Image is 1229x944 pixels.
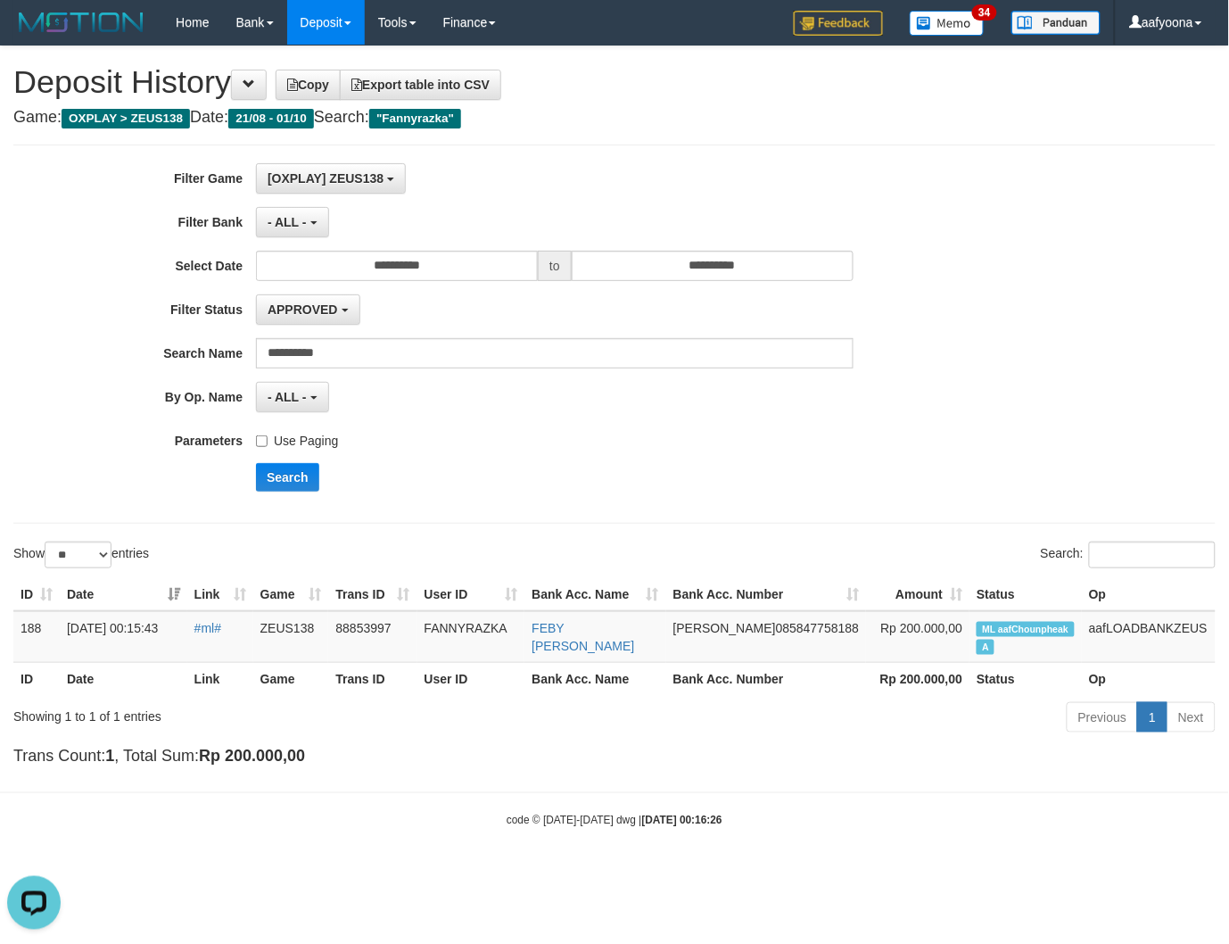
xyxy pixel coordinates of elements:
span: [OXPLAY] ZEUS138 [268,171,384,186]
th: Bank Acc. Name [524,662,665,695]
th: Bank Acc. Number: activate to sort column ascending [666,578,867,611]
th: ID [13,662,60,695]
th: Status [969,662,1082,695]
td: 188 [13,611,60,663]
img: panduan.png [1011,11,1101,35]
button: Search [256,463,319,492]
td: [DATE] 00:15:43 [60,611,187,663]
th: Date: activate to sort column ascending [60,578,187,611]
span: Copy [287,78,329,92]
th: Game: activate to sort column ascending [253,578,329,611]
th: ID: activate to sort column ascending [13,578,60,611]
h4: Game: Date: Search: [13,109,1216,127]
span: - ALL - [268,215,307,229]
label: Show entries [13,542,149,568]
th: Trans ID: activate to sort column ascending [328,578,417,611]
td: ZEUS138 [253,611,329,663]
span: Manually Linked by aafChounpheak [977,622,1074,637]
td: aafLOADBANKZEUS [1082,611,1216,663]
span: Approved [977,640,994,655]
img: Button%20Memo.svg [910,11,985,36]
span: to [538,251,572,281]
span: [PERSON_NAME] [673,621,776,635]
img: Feedback.jpg [794,11,883,36]
a: Export table into CSV [340,70,501,100]
strong: 1 [105,747,114,765]
strong: Rp 200.000,00 [199,747,305,765]
div: Showing 1 to 1 of 1 entries [13,700,499,725]
td: 88853997 [328,611,417,663]
a: Copy [276,70,341,100]
a: #ml# [194,621,221,635]
button: APPROVED [256,294,359,325]
a: Previous [1067,702,1138,733]
th: Game [253,662,329,695]
input: Search: [1089,542,1216,568]
span: OXPLAY > ZEUS138 [62,109,190,128]
a: Next [1167,702,1216,733]
button: - ALL - [256,207,328,237]
label: Use Paging [256,426,338,450]
span: Export table into CSV [351,78,490,92]
button: [OXPLAY] ZEUS138 [256,163,406,194]
th: User ID: activate to sort column ascending [417,578,525,611]
th: Op [1082,662,1216,695]
span: APPROVED [268,302,338,317]
th: Date [60,662,187,695]
img: MOTION_logo.png [13,9,149,36]
span: 34 [972,4,996,21]
h4: Trans Count: , Total Sum: [13,748,1216,766]
span: 21/08 - 01/10 [228,109,314,128]
th: Amount: activate to sort column ascending [866,578,969,611]
h1: Deposit History [13,64,1216,100]
th: Status [969,578,1082,611]
th: Bank Acc. Name: activate to sort column ascending [524,578,665,611]
th: User ID [417,662,525,695]
th: Op [1082,578,1216,611]
th: Trans ID [328,662,417,695]
button: Open LiveChat chat widget [7,7,61,61]
strong: Rp 200.000,00 [880,672,963,686]
label: Search: [1041,542,1216,568]
a: 1 [1137,702,1167,733]
span: - ALL - [268,390,307,404]
small: code © [DATE]-[DATE] dwg | [507,815,722,827]
span: "Fannyrazka" [369,109,461,128]
td: FANNYRAZKA [417,611,525,663]
span: Rp 200.000,00 [880,621,962,635]
td: 085847758188 [666,611,867,663]
th: Bank Acc. Number [666,662,867,695]
th: Link: activate to sort column ascending [187,578,253,611]
button: - ALL - [256,382,328,412]
input: Use Paging [256,435,268,447]
select: Showentries [45,542,111,568]
strong: [DATE] 00:16:26 [642,815,722,827]
th: Link [187,662,253,695]
a: FEBY [PERSON_NAME] [532,621,634,653]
